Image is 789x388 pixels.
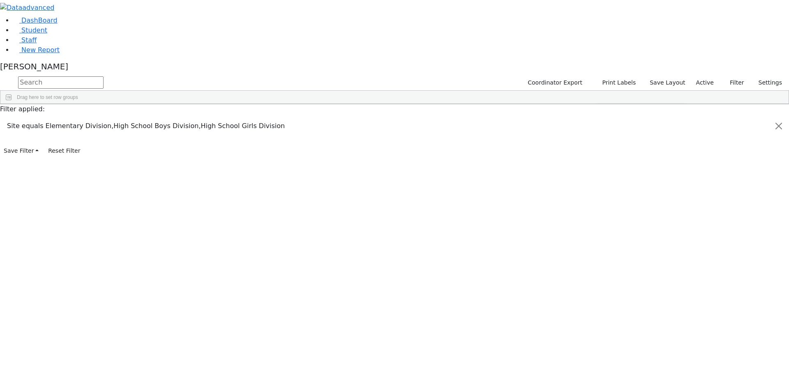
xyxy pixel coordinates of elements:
[769,115,789,138] button: Close
[522,76,586,89] button: Coordinator Export
[692,76,717,89] label: Active
[748,76,786,89] button: Settings
[18,76,104,89] input: Search
[719,76,748,89] button: Filter
[21,26,47,34] span: Student
[17,94,78,100] span: Drag here to set row groups
[13,36,37,44] a: Staff
[44,145,84,157] button: Reset Filter
[593,76,639,89] button: Print Labels
[646,76,689,89] button: Save Layout
[21,16,58,24] span: DashBoard
[13,46,60,54] a: New Report
[21,46,60,54] span: New Report
[13,16,58,24] a: DashBoard
[21,36,37,44] span: Staff
[13,26,47,34] a: Student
